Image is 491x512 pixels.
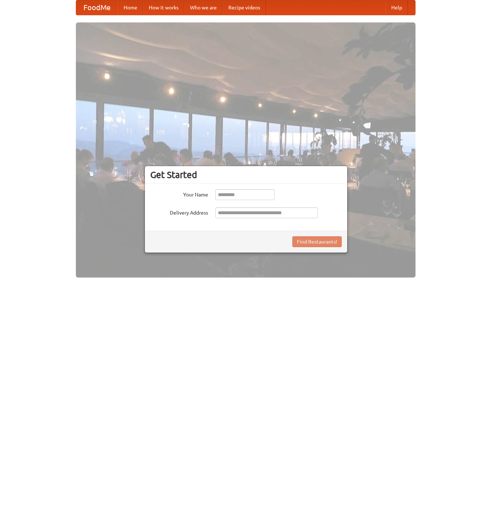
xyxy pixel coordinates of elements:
[150,207,208,216] label: Delivery Address
[150,189,208,198] label: Your Name
[184,0,223,15] a: Who we are
[76,0,118,15] a: FoodMe
[292,236,342,247] button: Find Restaurants!
[143,0,184,15] a: How it works
[150,169,342,180] h3: Get Started
[223,0,266,15] a: Recipe videos
[118,0,143,15] a: Home
[386,0,408,15] a: Help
